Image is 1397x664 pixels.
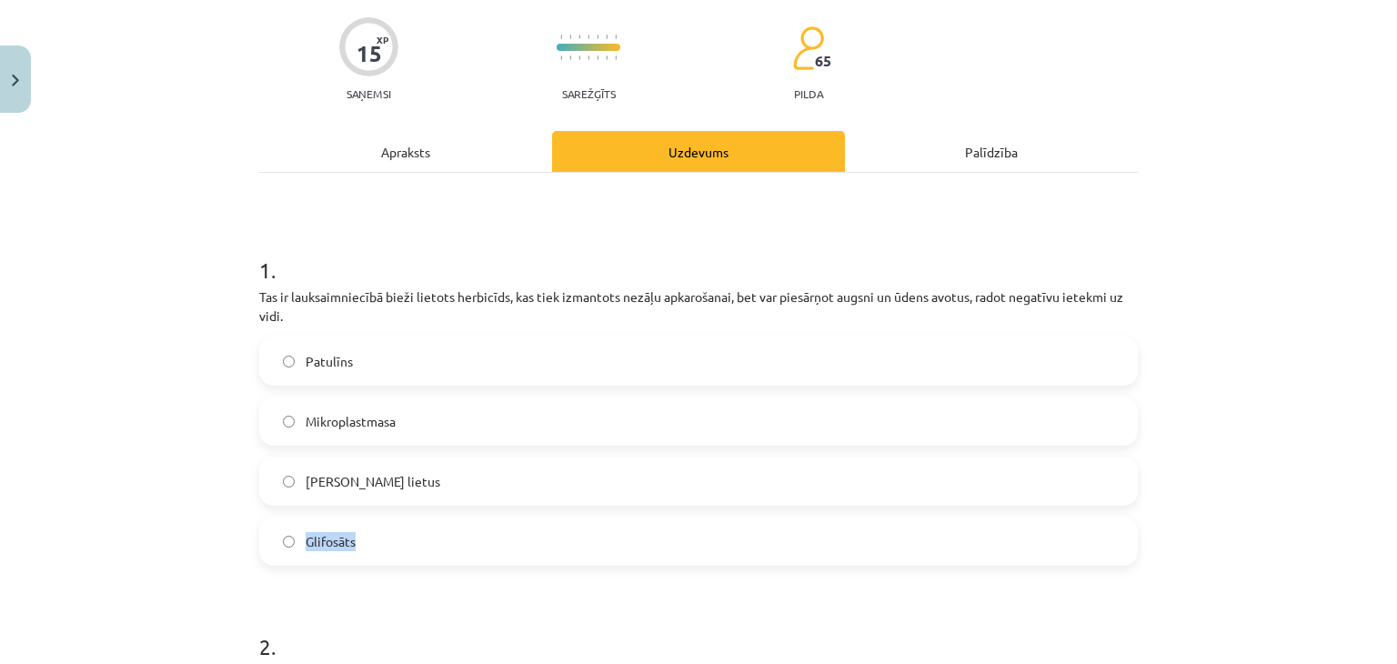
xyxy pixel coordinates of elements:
p: pilda [794,87,823,100]
img: icon-close-lesson-0947bae3869378f0d4975bcd49f059093ad1ed9edebbc8119c70593378902aed.svg [12,75,19,86]
div: Uzdevums [552,131,845,172]
img: icon-short-line-57e1e144782c952c97e751825c79c345078a6d821885a25fce030b3d8c18986b.svg [588,35,589,39]
span: XP [377,35,388,45]
img: icon-short-line-57e1e144782c952c97e751825c79c345078a6d821885a25fce030b3d8c18986b.svg [615,35,617,39]
span: 65 [815,53,831,69]
img: icon-short-line-57e1e144782c952c97e751825c79c345078a6d821885a25fce030b3d8c18986b.svg [606,35,608,39]
img: icon-short-line-57e1e144782c952c97e751825c79c345078a6d821885a25fce030b3d8c18986b.svg [569,55,571,60]
span: Patulīns [306,352,353,371]
p: Saņemsi [339,87,398,100]
img: icon-short-line-57e1e144782c952c97e751825c79c345078a6d821885a25fce030b3d8c18986b.svg [615,55,617,60]
span: [PERSON_NAME] lietus [306,472,440,491]
img: icon-short-line-57e1e144782c952c97e751825c79c345078a6d821885a25fce030b3d8c18986b.svg [569,35,571,39]
span: Mikroplastmasa [306,412,396,431]
p: Sarežģīts [562,87,616,100]
p: Tas ir lauksaimniecībā bieži lietots herbicīds, kas tiek izmantots nezāļu apkarošanai, bet var pi... [259,287,1138,326]
h1: 1 . [259,226,1138,282]
h1: 2 . [259,602,1138,659]
span: Glifosāts [306,532,356,551]
img: icon-short-line-57e1e144782c952c97e751825c79c345078a6d821885a25fce030b3d8c18986b.svg [606,55,608,60]
input: Glifosāts [283,536,295,548]
img: icon-short-line-57e1e144782c952c97e751825c79c345078a6d821885a25fce030b3d8c18986b.svg [597,35,598,39]
img: icon-short-line-57e1e144782c952c97e751825c79c345078a6d821885a25fce030b3d8c18986b.svg [560,35,562,39]
img: icon-short-line-57e1e144782c952c97e751825c79c345078a6d821885a25fce030b3d8c18986b.svg [578,55,580,60]
input: Patulīns [283,356,295,367]
input: [PERSON_NAME] lietus [283,476,295,488]
img: icon-short-line-57e1e144782c952c97e751825c79c345078a6d821885a25fce030b3d8c18986b.svg [597,55,598,60]
img: icon-short-line-57e1e144782c952c97e751825c79c345078a6d821885a25fce030b3d8c18986b.svg [578,35,580,39]
div: 15 [357,41,382,66]
img: icon-short-line-57e1e144782c952c97e751825c79c345078a6d821885a25fce030b3d8c18986b.svg [588,55,589,60]
input: Mikroplastmasa [283,416,295,428]
div: Palīdzība [845,131,1138,172]
div: Apraksts [259,131,552,172]
img: students-c634bb4e5e11cddfef0936a35e636f08e4e9abd3cc4e673bd6f9a4125e45ecb1.svg [792,25,824,71]
img: icon-short-line-57e1e144782c952c97e751825c79c345078a6d821885a25fce030b3d8c18986b.svg [560,55,562,60]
